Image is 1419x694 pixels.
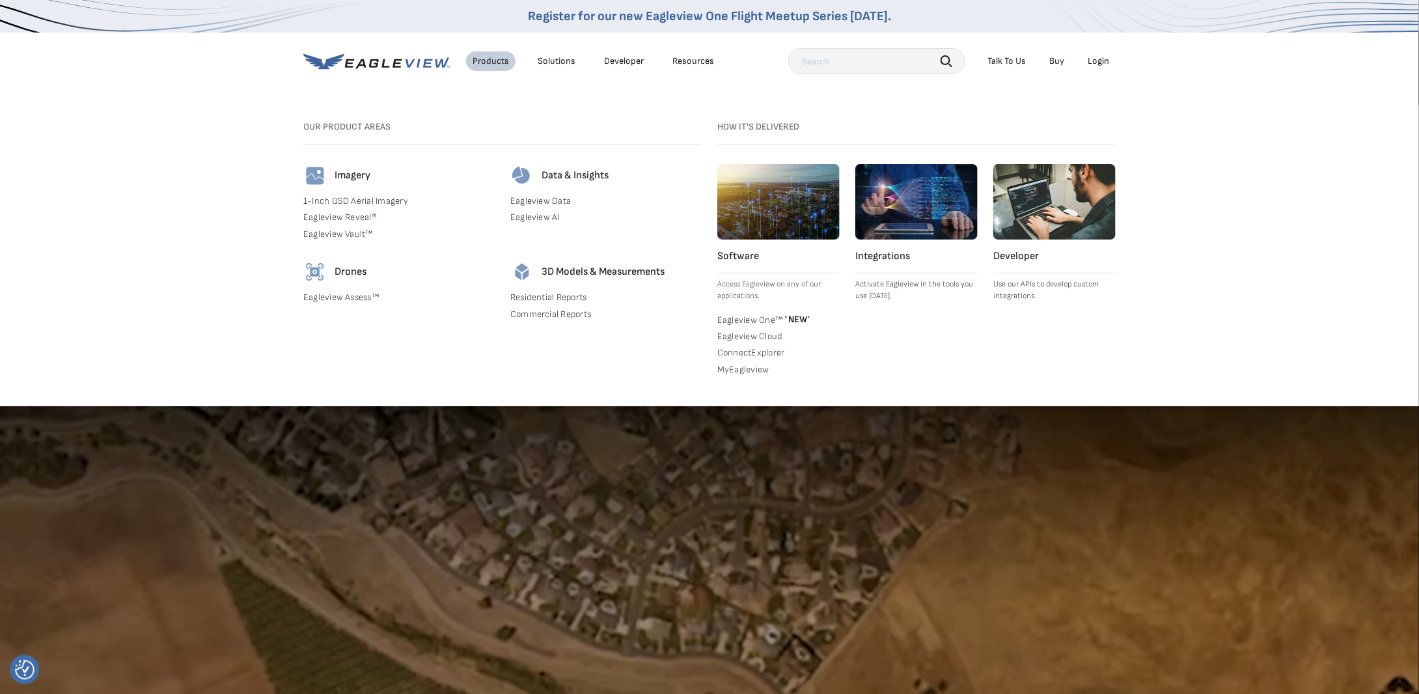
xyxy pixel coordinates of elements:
a: MyEagleview [717,364,840,376]
h4: Integrations [855,250,978,263]
a: Residential Reports [510,292,702,303]
a: Eagleview Data [510,195,702,207]
div: Login [1088,55,1109,67]
a: Eagleview Reveal® [303,212,495,223]
p: Use our APIs to develop custom integrations. [993,279,1116,302]
a: Eagleview One™ *NEW* [717,312,840,326]
p: Activate Eagleview in the tools you use [DATE]. [855,279,978,302]
h4: 3D Models & Measurements [542,266,665,279]
img: drones-icon.svg [303,260,327,284]
a: Developer Use our APIs to develop custom integrations. [993,164,1116,302]
div: Products [473,55,509,67]
img: integrations.webp [855,164,978,240]
a: Integrations Activate Eagleview in the tools you use [DATE]. [855,164,978,302]
p: Access Eagleview on any of our applications. [717,279,840,302]
a: Register for our new Eagleview One Flight Meetup Series [DATE]. [528,8,891,24]
h3: How it's Delivered [717,121,1116,133]
div: Talk To Us [987,55,1026,67]
a: ConnectExplorer [717,347,840,359]
a: Eagleview Vault™ [303,229,495,240]
button: Consent Preferences [15,660,34,680]
h4: Drones [335,266,366,279]
img: Revisit consent button [15,660,34,680]
img: data-icon.svg [510,164,534,187]
h4: Imagery [335,169,370,182]
img: software.webp [717,164,840,240]
h4: Data & Insights [542,169,609,182]
img: 3d-models-icon.svg [510,260,534,284]
a: Developer [604,55,644,67]
img: imagery-icon.svg [303,164,327,187]
div: Resources [672,55,714,67]
h4: Software [717,250,840,263]
img: developer.webp [993,164,1116,240]
h3: Our Product Areas [303,121,702,133]
h4: Developer [993,250,1116,263]
div: Solutions [538,55,575,67]
a: Eagleview Cloud [717,331,840,342]
a: Eagleview Assess™ [303,292,495,303]
a: Commercial Reports [510,309,702,320]
a: Buy [1049,55,1064,67]
a: 1-Inch GSD Aerial Imagery [303,195,495,207]
a: Eagleview AI [510,212,702,223]
input: Search [788,48,965,74]
span: NEW [782,314,810,325]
